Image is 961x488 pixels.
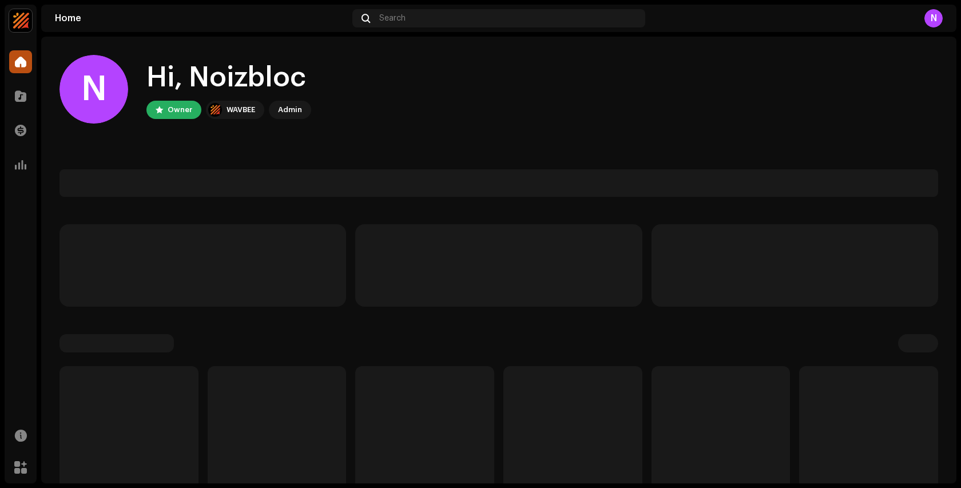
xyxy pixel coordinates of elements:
[9,9,32,32] img: edf75770-94a4-4c7b-81a4-750147990cad
[379,14,406,23] span: Search
[59,55,128,124] div: N
[168,103,192,117] div: Owner
[55,14,348,23] div: Home
[924,9,943,27] div: N
[208,103,222,117] img: edf75770-94a4-4c7b-81a4-750147990cad
[227,103,255,117] div: WAVBEE
[278,103,302,117] div: Admin
[146,59,311,96] div: Hi, Noizbloc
